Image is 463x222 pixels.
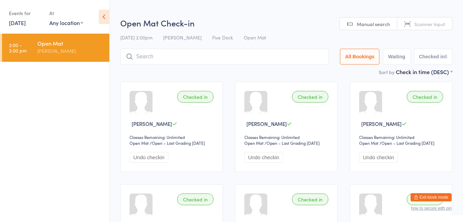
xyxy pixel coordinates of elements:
[49,19,83,26] div: Any location
[340,49,380,65] button: All Bookings
[407,194,443,205] div: Checked in
[246,120,287,127] span: [PERSON_NAME]
[357,21,390,27] span: Manual search
[9,8,42,19] div: Events for
[244,140,264,146] div: Open Mat
[37,47,103,55] div: [PERSON_NAME]
[9,19,26,26] a: [DATE]
[359,152,398,163] button: Undo checkin
[120,17,452,28] h2: Open Mat Check-in
[9,42,27,53] time: 2:00 - 3:00 pm
[411,193,452,201] button: Exit kiosk mode
[120,34,153,41] span: [DATE] 2:00pm
[407,91,443,103] div: Checked in
[359,134,445,140] div: Classes Remaining: Unlimited
[379,69,394,75] label: Sort by
[2,34,109,62] a: 2:00 -3:00 pmOpen Mat[PERSON_NAME]
[379,140,435,146] span: / Open – Last Grading [DATE]
[130,134,216,140] div: Classes Remaining: Unlimited
[37,39,103,47] div: Open Mat
[411,206,452,211] button: how to secure with pin
[244,152,283,163] button: Undo checkin
[414,49,453,65] button: Checked in8
[244,134,330,140] div: Classes Remaining: Unlimited
[212,34,233,41] span: Five Dock
[177,194,214,205] div: Checked in
[120,49,329,65] input: Search
[265,140,320,146] span: / Open – Last Grading [DATE]
[444,54,447,59] div: 8
[49,8,83,19] div: At
[130,140,149,146] div: Open Mat
[383,49,410,65] button: Waiting
[361,120,402,127] span: [PERSON_NAME]
[359,140,378,146] div: Open Mat
[414,21,445,27] span: Scanner input
[177,91,214,103] div: Checked in
[292,194,328,205] div: Checked in
[150,140,205,146] span: / Open – Last Grading [DATE]
[163,34,202,41] span: [PERSON_NAME]
[292,91,328,103] div: Checked in
[396,68,452,75] div: Check in time (DESC)
[132,120,172,127] span: [PERSON_NAME]
[130,152,168,163] button: Undo checkin
[244,34,266,41] span: Open Mat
